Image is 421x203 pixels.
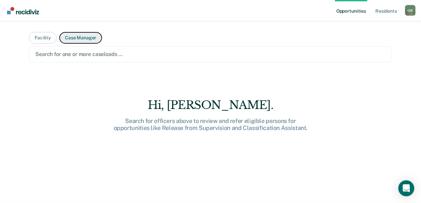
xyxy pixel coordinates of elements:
button: Case Manager [59,32,102,44]
div: Open Intercom Messenger [398,180,414,196]
div: G W [405,5,416,16]
button: Facility [29,32,57,44]
img: Recidiviz [7,7,39,14]
div: Hi, [PERSON_NAME]. [104,98,317,112]
button: Profile dropdown button [405,5,416,16]
div: Search for officers above to review and refer eligible persons for opportunities like Release fro... [104,117,317,132]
